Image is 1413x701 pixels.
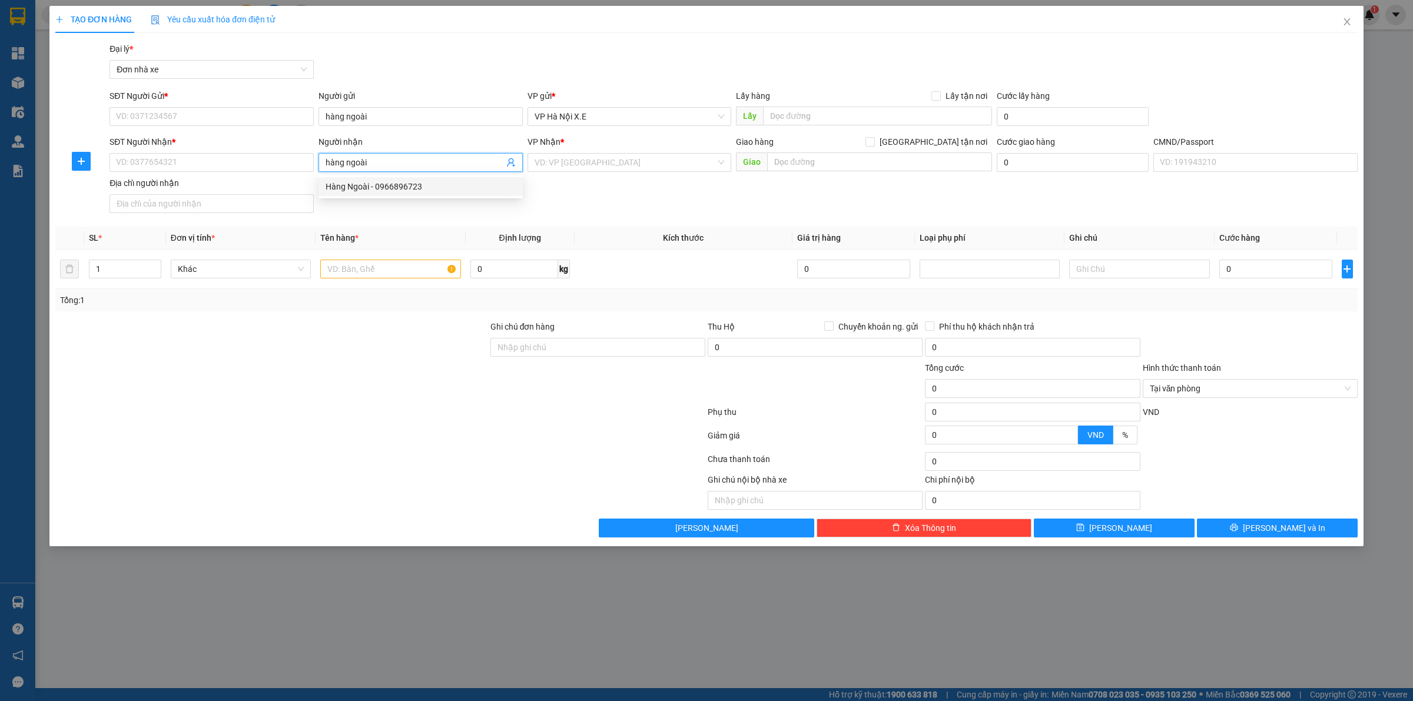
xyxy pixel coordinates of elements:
input: Dọc đường [763,107,992,125]
button: deleteXóa Thông tin [817,519,1031,537]
span: Khác [178,260,304,278]
input: 0 [797,260,910,278]
div: SĐT Người Gửi [110,89,314,102]
span: Đơn vị tính [171,233,215,242]
div: CMND/Passport [1153,135,1358,148]
div: Phụ thu [706,406,924,426]
input: Nhập ghi chú [708,491,923,510]
div: Người gửi [319,89,523,102]
input: Ghi Chú [1069,260,1209,278]
div: SĐT Người Nhận [110,135,314,148]
div: Chưa thanh toán [706,453,924,473]
img: icon [151,15,160,25]
span: Thu Hộ [708,322,735,331]
span: plus [1342,264,1352,274]
div: Tổng: 1 [60,294,545,307]
button: save[PERSON_NAME] [1034,519,1195,537]
span: Định lượng [499,233,541,242]
span: user-add [506,158,516,167]
span: Giao [736,152,767,171]
span: Đại lý [110,44,133,54]
div: VP gửi [528,89,732,102]
th: Loại phụ phí [915,227,1064,250]
span: [PERSON_NAME] và In [1243,521,1325,534]
span: [PERSON_NAME] [1089,521,1152,534]
span: Yêu cầu xuất hóa đơn điện tử [151,15,275,24]
span: Tổng cước [925,363,964,373]
span: VND [1087,430,1104,440]
span: delete [892,523,900,533]
label: Cước giao hàng [997,137,1055,147]
input: Địa chỉ của người nhận [110,194,314,213]
div: Người nhận [319,135,523,148]
div: Ghi chú nội bộ nhà xe [708,473,923,491]
span: % [1122,430,1128,440]
div: Địa chỉ người nhận [110,177,314,190]
label: Cước lấy hàng [997,91,1050,101]
span: printer [1230,523,1238,533]
div: Giảm giá [706,429,924,450]
span: Giao hàng [736,137,774,147]
div: Chi phí nội bộ [925,473,1140,491]
th: Ghi chú [1064,227,1214,250]
span: Tên hàng [320,233,359,242]
input: Dọc đường [767,152,992,171]
span: close [1342,17,1352,26]
span: VND [1143,407,1159,417]
input: VD: Bàn, Ghế [320,260,460,278]
span: VP Hà Nội X.E [535,108,725,125]
span: Giá trị hàng [797,233,841,242]
input: Cước lấy hàng [997,107,1149,126]
span: Xóa Thông tin [905,521,956,534]
span: [GEOGRAPHIC_DATA] tận nơi [875,135,992,148]
span: Lấy [736,107,763,125]
button: delete [60,260,79,278]
div: Hàng Ngoài - 0966896723 [319,177,523,196]
span: TẠO ĐƠN HÀNG [55,15,132,24]
span: kg [558,260,570,278]
button: plus [72,152,91,171]
span: save [1076,523,1084,533]
span: [PERSON_NAME] [675,521,738,534]
span: Cước hàng [1219,233,1260,242]
span: plus [72,157,90,166]
span: Lấy hàng [736,91,770,101]
button: printer[PERSON_NAME] và In [1197,519,1358,537]
input: Ghi chú đơn hàng [490,338,705,357]
span: Tại văn phòng [1150,380,1351,397]
span: VP Nhận [528,137,560,147]
button: Close [1331,6,1364,39]
input: Cước giao hàng [997,153,1149,172]
span: Đơn nhà xe [117,61,307,78]
button: [PERSON_NAME] [599,519,814,537]
label: Hình thức thanh toán [1143,363,1221,373]
span: Chuyển khoản ng. gửi [834,320,923,333]
button: plus [1342,260,1353,278]
span: Lấy tận nơi [941,89,992,102]
span: Kích thước [663,233,704,242]
span: Phí thu hộ khách nhận trả [934,320,1039,333]
label: Ghi chú đơn hàng [490,322,555,331]
div: Hàng Ngoài - 0966896723 [326,180,516,193]
span: plus [55,15,64,24]
span: SL [89,233,98,242]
